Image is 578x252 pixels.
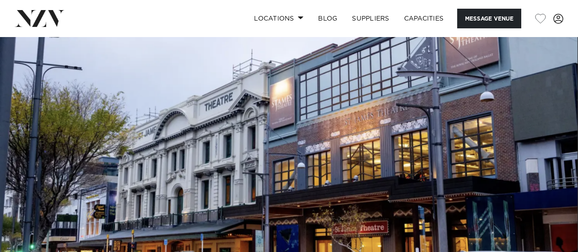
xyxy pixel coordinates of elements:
a: Locations [247,9,311,28]
a: Capacities [397,9,451,28]
a: SUPPLIERS [345,9,396,28]
img: nzv-logo.png [15,10,65,27]
a: BLOG [311,9,345,28]
button: Message Venue [457,9,521,28]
